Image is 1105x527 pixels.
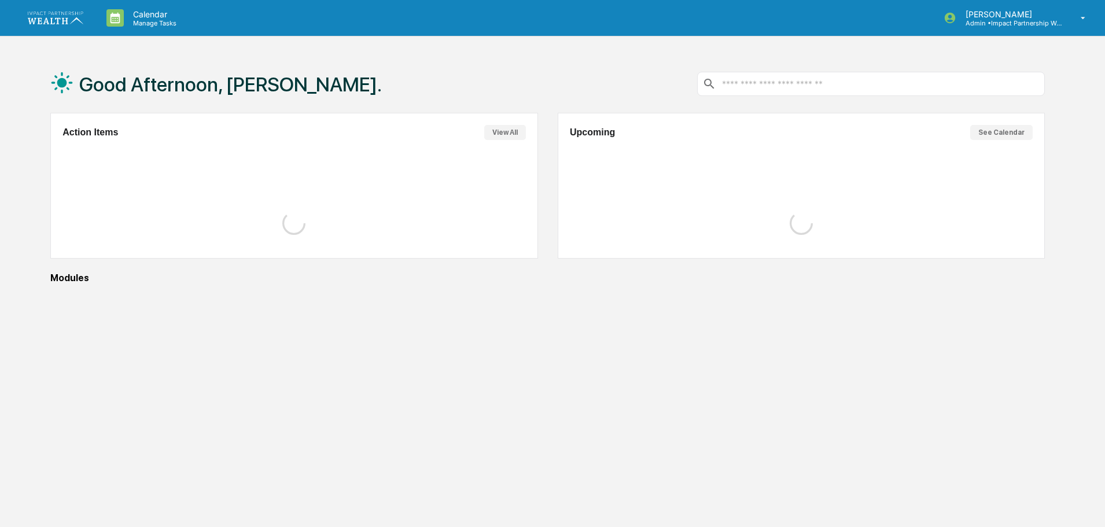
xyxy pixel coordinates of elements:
h2: Action Items [62,127,118,138]
h1: Good Afternoon, [PERSON_NAME]. [79,73,382,96]
p: Calendar [124,9,182,19]
button: View All [484,125,526,140]
p: [PERSON_NAME] [956,9,1064,19]
h2: Upcoming [570,127,615,138]
button: See Calendar [970,125,1033,140]
img: logo [28,12,83,24]
div: Modules [50,272,1045,283]
p: Manage Tasks [124,19,182,27]
p: Admin • Impact Partnership Wealth [956,19,1064,27]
